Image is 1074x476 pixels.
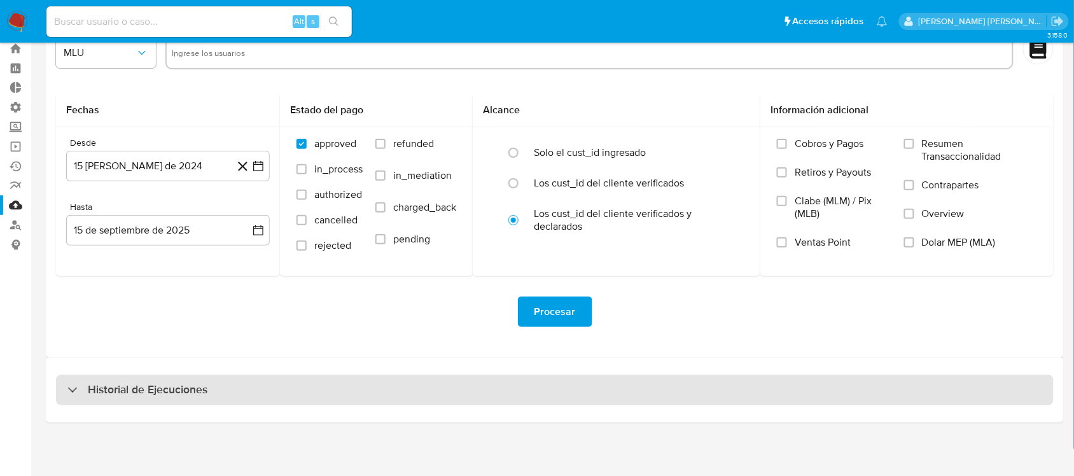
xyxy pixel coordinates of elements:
a: Notificaciones [877,16,888,27]
button: search-icon [321,13,347,31]
a: Salir [1051,15,1064,28]
span: 3.158.0 [1047,30,1068,40]
span: s [311,15,315,27]
span: Accesos rápidos [793,15,864,28]
span: Alt [294,15,304,27]
p: emmanuel.vitiello@mercadolibre.com [919,15,1047,27]
input: Buscar usuario o caso... [46,13,352,30]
